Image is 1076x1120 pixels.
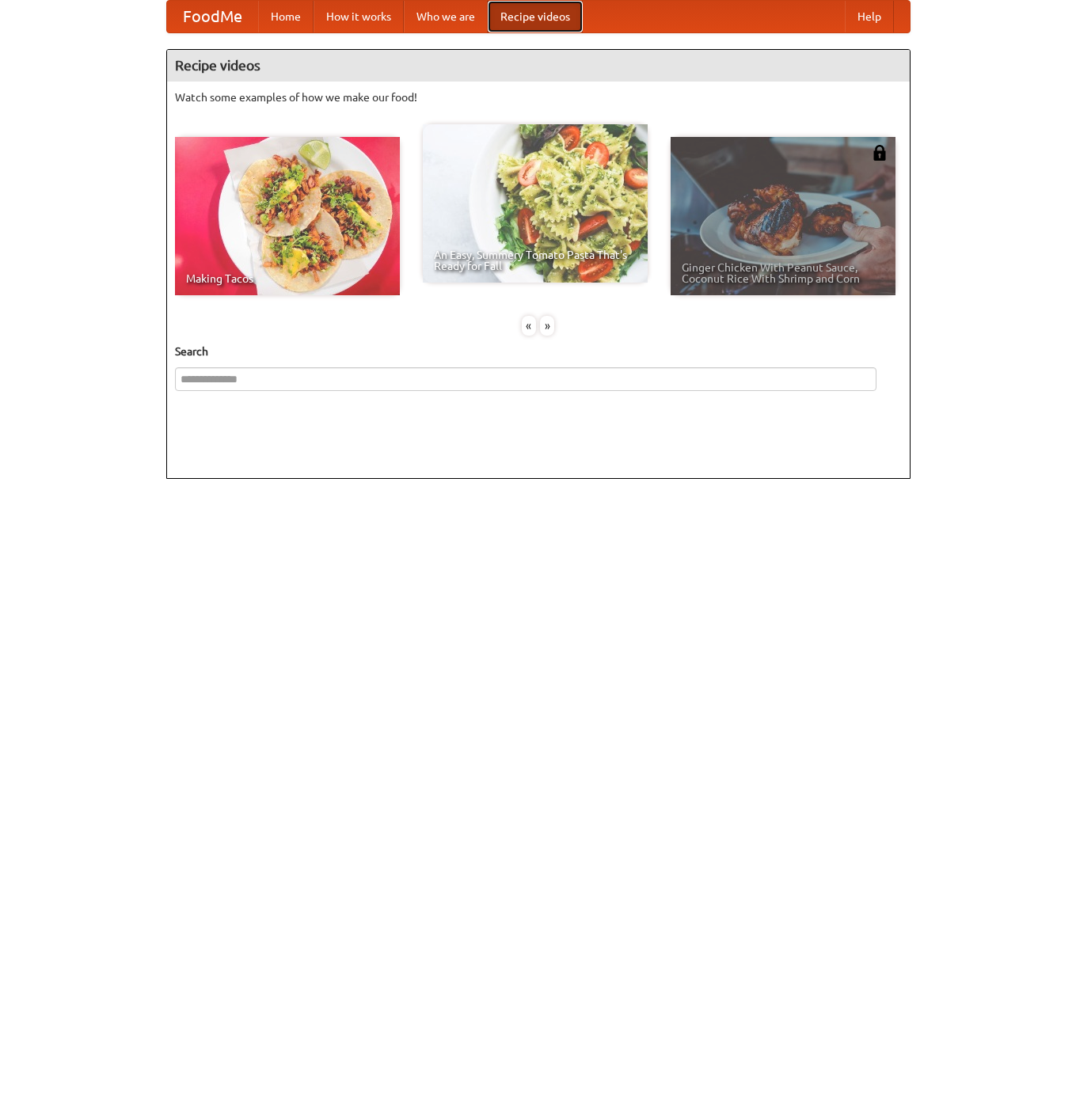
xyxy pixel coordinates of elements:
a: Who we are [404,1,488,32]
a: Recipe videos [488,1,583,32]
div: « [522,316,536,336]
a: FoodMe [167,1,258,32]
a: Making Tacos [175,137,400,295]
a: How it works [314,1,404,32]
span: An Easy, Summery Tomato Pasta That's Ready for Fall [434,249,637,271]
a: Help [845,1,894,32]
img: 483408.png [872,145,888,161]
a: An Easy, Summery Tomato Pasta That's Ready for Fall [423,124,648,283]
h4: Recipe videos [167,50,910,82]
h5: Search [175,344,902,359]
div: » [540,316,554,336]
span: Making Tacos [186,273,389,284]
p: Watch some examples of how we make our food! [175,89,902,105]
a: Home [258,1,314,32]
